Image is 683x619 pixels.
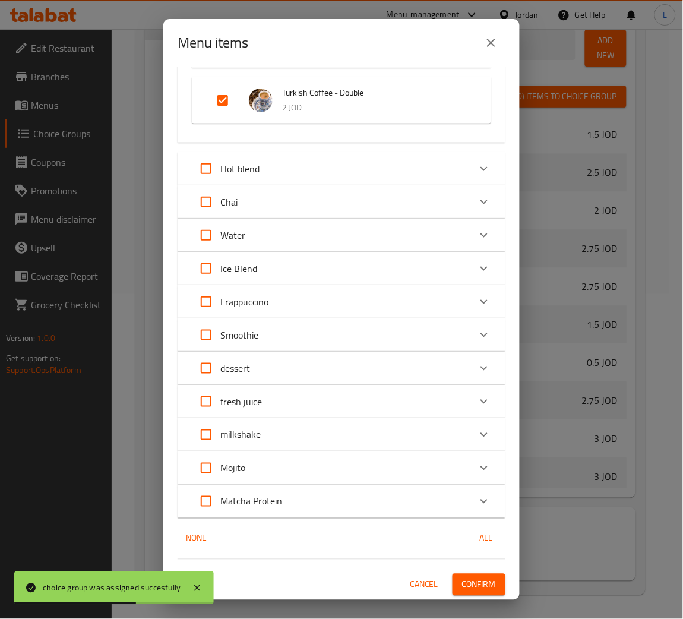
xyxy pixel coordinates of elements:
div: Expand [192,77,491,124]
button: Cancel [405,574,443,596]
div: Expand [178,219,505,252]
span: Confirm [462,577,496,592]
p: Smoothie [220,328,258,342]
p: fresh juice [220,394,262,409]
span: Turkish Coffee - Double [282,86,467,100]
div: Expand [178,185,505,219]
span: Cancel [410,577,438,592]
button: close [477,29,505,57]
div: Expand [178,318,505,352]
p: 2 JOD [282,100,467,115]
div: Expand [178,385,505,418]
div: Expand [178,451,505,485]
p: dessert [220,361,250,375]
div: Expand [178,152,505,185]
p: Ice Blend [220,261,257,276]
p: Water [220,228,245,242]
div: Expand [178,418,505,451]
div: Expand [178,352,505,385]
p: Frappuccino [220,295,268,309]
div: choice group was assigned succesfully [43,582,181,595]
div: Expand [178,285,505,318]
button: All [467,528,505,549]
p: Mojito [220,461,245,475]
span: None [182,531,211,546]
div: Expand [178,252,505,285]
div: Expand [178,485,505,518]
p: Chai [220,195,238,209]
button: Confirm [453,574,505,596]
h2: Menu items [178,33,248,52]
img: Turkish Coffee - Double [249,89,273,112]
span: All [472,531,501,546]
p: milkshake [220,428,261,442]
button: None [178,528,216,549]
p: Hot blend [220,162,260,176]
p: Matcha Protein [220,494,282,509]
